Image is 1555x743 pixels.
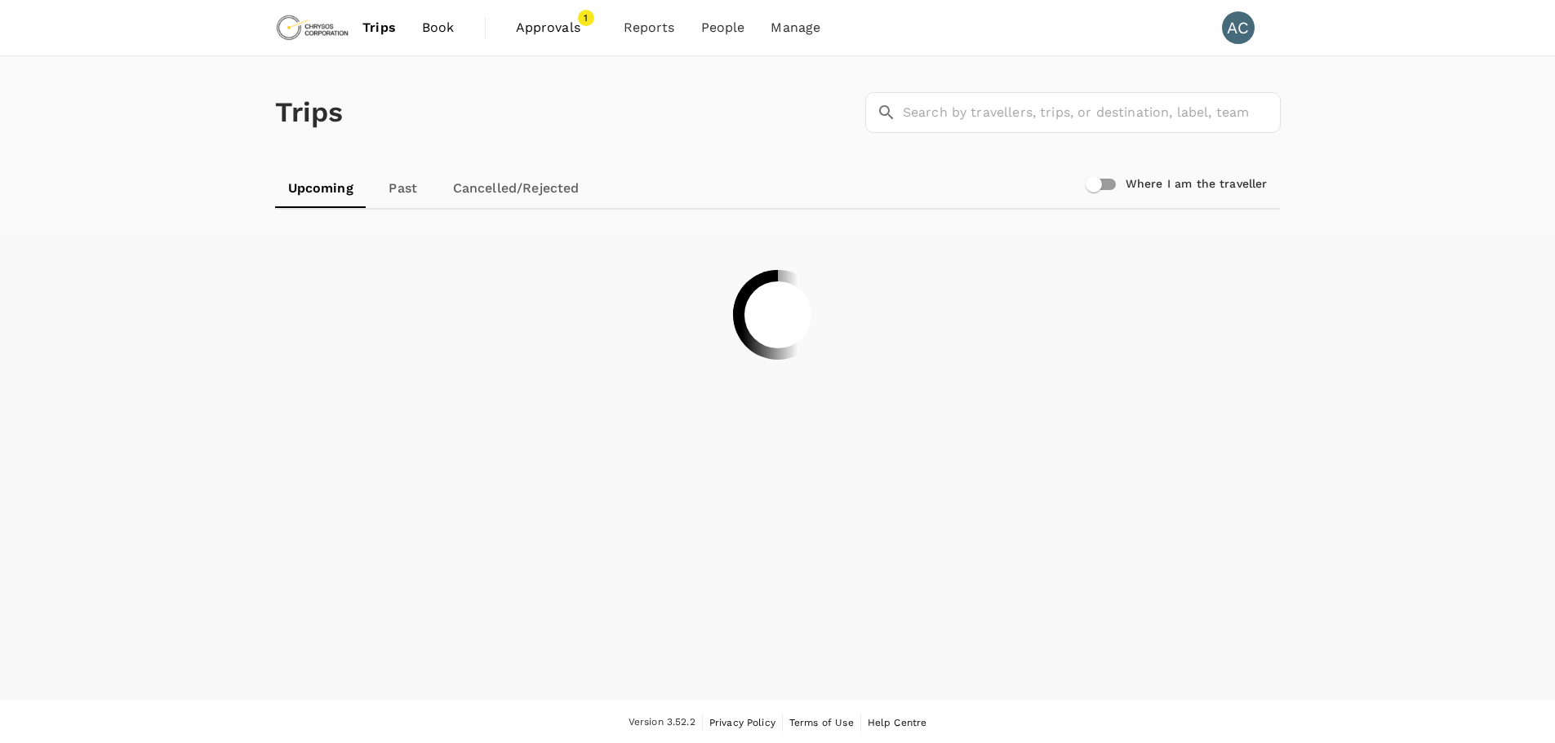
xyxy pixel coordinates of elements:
[440,169,593,208] a: Cancelled/Rejected
[516,18,598,38] span: Approvals
[1222,11,1255,44] div: AC
[578,10,594,26] span: 1
[709,717,775,728] span: Privacy Policy
[709,714,775,732] a: Privacy Policy
[1126,175,1268,193] h6: Where I am the traveller
[629,714,695,731] span: Version 3.52.2
[362,18,396,38] span: Trips
[789,714,854,732] a: Terms of Use
[275,56,344,169] h1: Trips
[868,714,927,732] a: Help Centre
[903,92,1281,133] input: Search by travellers, trips, or destination, label, team
[701,18,745,38] span: People
[275,10,350,46] img: Chrysos Corporation
[624,18,675,38] span: Reports
[771,18,820,38] span: Manage
[275,169,367,208] a: Upcoming
[789,717,854,728] span: Terms of Use
[868,717,927,728] span: Help Centre
[422,18,455,38] span: Book
[367,169,440,208] a: Past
